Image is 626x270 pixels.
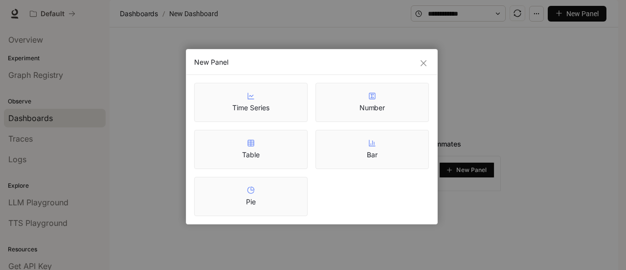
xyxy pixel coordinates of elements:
span: close [420,59,427,67]
article: Table [242,150,260,160]
span: New Panel [566,8,599,19]
span: Dashboards [120,8,158,20]
span: / [162,8,165,19]
span: New Panel [456,168,487,172]
button: Dashboards [117,8,160,20]
article: Pie [246,197,256,207]
article: New Dashboard [167,4,220,23]
article: Bar [367,150,378,160]
span: sync [514,9,521,17]
div: New Panel [194,57,429,67]
article: Number [359,103,385,113]
span: plus [447,167,452,173]
button: New Panel [439,162,494,178]
button: All workspaces [25,4,80,24]
span: plus [556,10,562,17]
button: Close [418,58,429,69]
p: Default [41,10,65,18]
button: New Panel [548,6,606,22]
article: Time Series [232,103,269,113]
